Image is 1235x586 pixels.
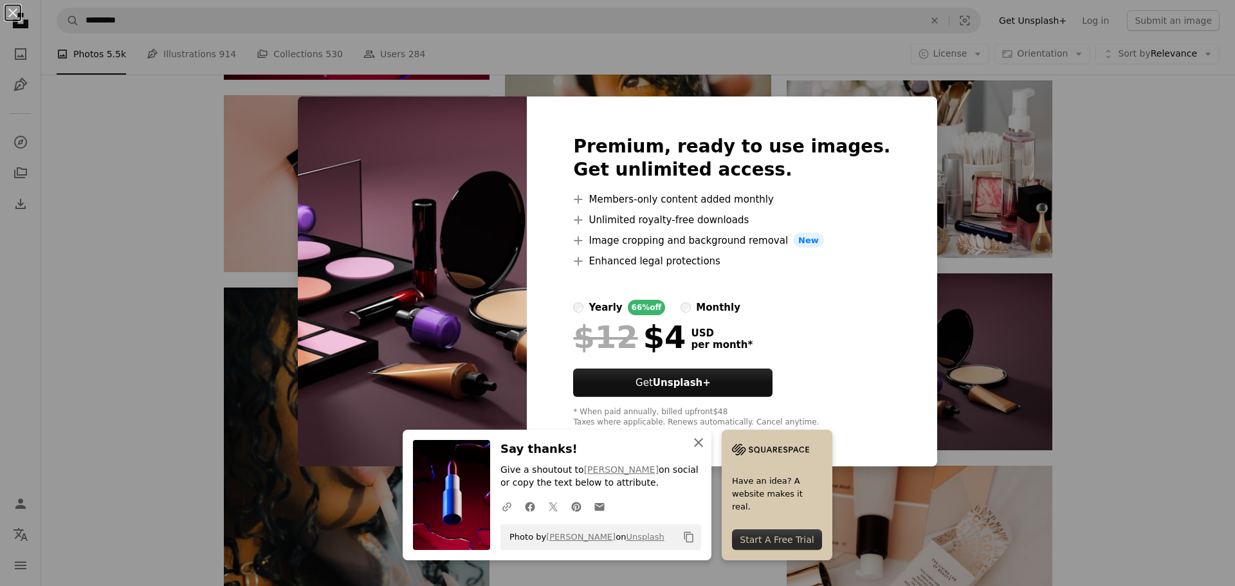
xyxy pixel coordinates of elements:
[584,464,659,475] a: [PERSON_NAME]
[696,300,740,315] div: monthly
[573,135,890,181] h2: Premium, ready to use images. Get unlimited access.
[793,233,824,248] span: New
[732,440,809,459] img: file-1705255347840-230a6ab5bca9image
[298,96,527,467] img: premium_photo-1677526496597-aa0f49053ce2
[500,464,701,490] p: Give a shoutout to on social or copy the text below to attribute.
[653,377,711,389] strong: Unsplash+
[626,532,664,542] a: Unsplash
[518,493,542,519] a: Share on Facebook
[628,300,666,315] div: 66% off
[573,320,686,354] div: $4
[588,493,611,519] a: Share over email
[503,527,664,547] span: Photo by on
[573,192,890,207] li: Members-only content added monthly
[573,253,890,269] li: Enhanced legal protections
[542,493,565,519] a: Share on Twitter
[573,407,890,428] div: * When paid annually, billed upfront $48 Taxes where applicable. Renews automatically. Cancel any...
[732,475,822,513] span: Have an idea? A website makes it real.
[573,302,583,313] input: yearly66%off
[691,327,753,339] span: USD
[681,302,691,313] input: monthly
[573,369,773,397] button: GetUnsplash+
[546,532,616,542] a: [PERSON_NAME]
[732,529,822,550] div: Start A Free Trial
[678,526,700,548] button: Copy to clipboard
[573,212,890,228] li: Unlimited royalty-free downloads
[500,440,701,459] h3: Say thanks!
[573,320,637,354] span: $12
[691,339,753,351] span: per month *
[565,493,588,519] a: Share on Pinterest
[573,233,890,248] li: Image cropping and background removal
[589,300,622,315] div: yearly
[722,430,832,560] a: Have an idea? A website makes it real.Start A Free Trial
